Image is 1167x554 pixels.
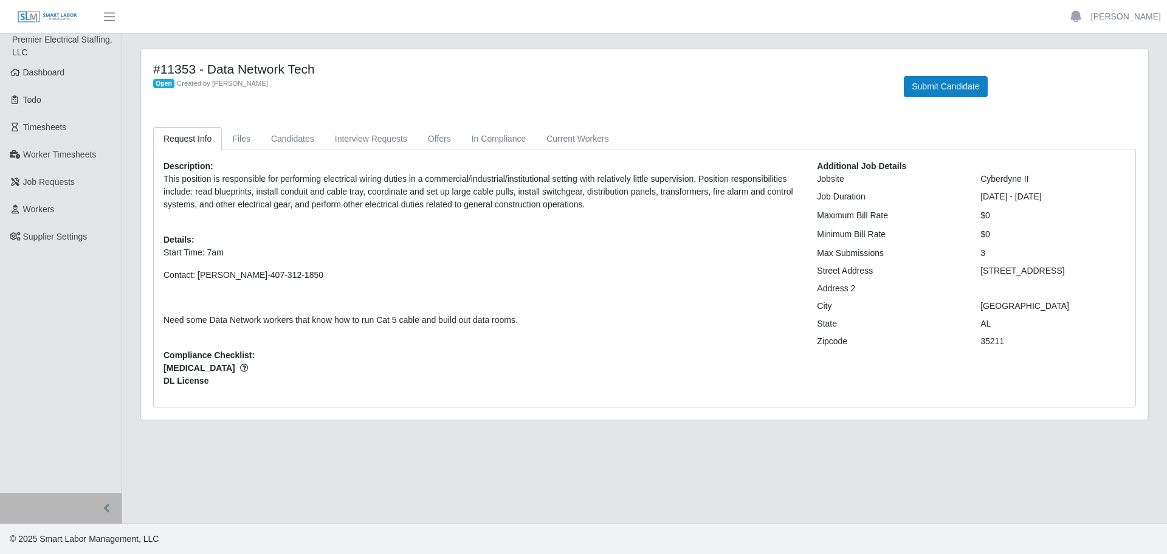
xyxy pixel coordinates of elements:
[23,95,41,105] span: Todo
[418,127,461,151] a: Offers
[971,209,1135,222] div: $0
[12,35,112,57] span: Premier Electrical Staffing, LLC
[971,247,1135,260] div: 3
[1091,10,1161,23] a: [PERSON_NAME]
[222,127,261,151] a: Files
[971,190,1135,203] div: [DATE] - [DATE]
[164,161,213,171] b: Description:
[23,68,65,77] span: Dashboard
[164,246,799,259] p: Start Time: 7am
[808,190,971,203] div: Job Duration
[164,350,255,360] b: Compliance Checklist:
[153,127,222,151] a: Request Info
[461,127,537,151] a: In Compliance
[808,265,971,277] div: Street Address
[808,282,971,295] div: Address 2
[17,10,78,24] img: SLM Logo
[971,265,1135,277] div: [STREET_ADDRESS]
[971,300,1135,313] div: [GEOGRAPHIC_DATA]
[177,80,268,87] span: Created by [PERSON_NAME]
[23,204,55,214] span: Workers
[325,127,418,151] a: Interview Requests
[971,335,1135,348] div: 35211
[153,79,174,89] span: Open
[164,375,799,387] span: DL License
[23,177,75,187] span: Job Requests
[808,300,971,313] div: City
[808,247,971,260] div: Max Submissions
[536,127,619,151] a: Current Workers
[971,228,1135,241] div: $0
[164,173,799,211] p: This position is responsible for performing electrical wiring duties in a commercial/industrial/i...
[817,161,906,171] b: Additional Job Details
[23,150,96,159] span: Worker Timesheets
[164,314,799,327] p: Need some Data Network workers that know how to run Cat 5 cable and build out data rooms.
[808,335,971,348] div: Zipcode
[23,232,88,241] span: Supplier Settings
[808,173,971,185] div: Jobsite
[808,209,971,222] div: Maximum Bill Rate
[164,269,799,282] p: Contact: [PERSON_NAME]-407-312-1850
[153,61,886,77] h4: #11353 - Data Network Tech
[904,76,987,97] button: Submit Candidate
[808,317,971,330] div: State
[164,362,799,375] span: [MEDICAL_DATA]
[808,228,971,241] div: Minimum Bill Rate
[971,317,1135,330] div: AL
[10,534,159,544] span: © 2025 Smart Labor Management, LLC
[261,127,325,151] a: Candidates
[23,122,67,132] span: Timesheets
[971,173,1135,185] div: Cyberdyne II
[164,235,194,244] b: Details:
